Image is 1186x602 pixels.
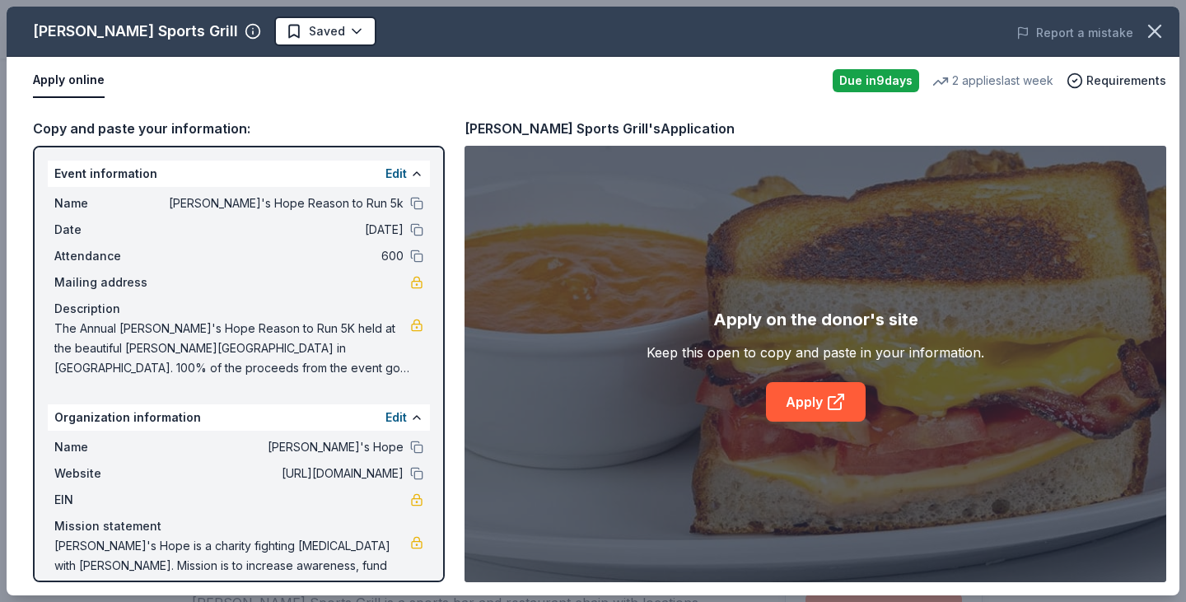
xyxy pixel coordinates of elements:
div: [PERSON_NAME] Sports Grill's Application [465,118,735,139]
div: Copy and paste your information: [33,118,445,139]
span: Requirements [1086,71,1166,91]
span: [PERSON_NAME]'s Hope is a charity fighting [MEDICAL_DATA] with [PERSON_NAME]. Mission is to incre... [54,536,410,595]
span: Website [54,464,165,483]
div: Description [54,299,423,319]
span: Date [54,220,165,240]
button: Edit [385,408,407,427]
button: Apply online [33,63,105,98]
span: Mailing address [54,273,165,292]
span: 600 [165,246,404,266]
div: Keep this open to copy and paste in your information. [647,343,984,362]
div: [PERSON_NAME] Sports Grill [33,18,238,44]
div: Due in 9 days [833,69,919,92]
span: Saved [309,21,345,41]
button: Requirements [1067,71,1166,91]
div: Mission statement [54,516,423,536]
button: Saved [274,16,376,46]
button: Edit [385,164,407,184]
span: [URL][DOMAIN_NAME] [165,464,404,483]
span: The Annual [PERSON_NAME]'s Hope Reason to Run 5K held at the beautiful [PERSON_NAME][GEOGRAPHIC_D... [54,319,410,378]
div: 2 applies last week [932,71,1053,91]
span: [PERSON_NAME]'s Hope Reason to Run 5k [165,194,404,213]
div: Apply on the donor's site [713,306,918,333]
span: Name [54,437,165,457]
button: Report a mistake [1016,23,1133,43]
span: Attendance [54,246,165,266]
span: [PERSON_NAME]'s Hope [165,437,404,457]
span: EIN [54,490,165,510]
a: Apply [766,382,866,422]
div: Event information [48,161,430,187]
span: Name [54,194,165,213]
span: [DATE] [165,220,404,240]
div: Organization information [48,404,430,431]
